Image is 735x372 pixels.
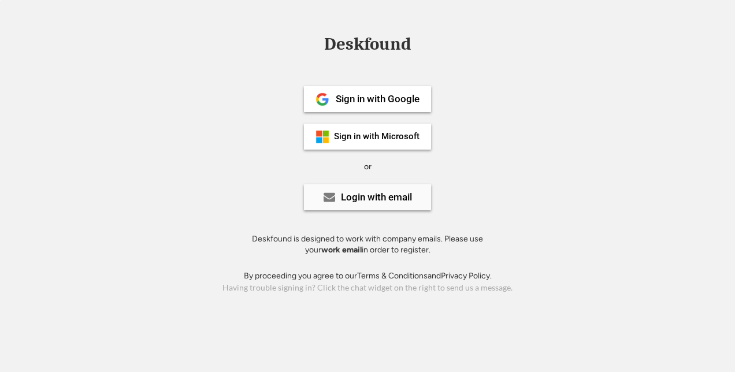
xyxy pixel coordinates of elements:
[341,192,412,202] div: Login with email
[321,245,362,255] strong: work email
[315,130,329,144] img: ms-symbollockup_mssymbol_19.png
[357,271,428,281] a: Terms & Conditions
[364,161,372,173] div: or
[334,132,420,141] div: Sign in with Microsoft
[244,270,492,282] div: By proceeding you agree to our and
[336,94,420,104] div: Sign in with Google
[318,35,417,53] div: Deskfound
[237,233,498,256] div: Deskfound is designed to work with company emails. Please use your in order to register.
[441,271,492,281] a: Privacy Policy.
[315,92,329,106] img: 1024px-Google__G__Logo.svg.png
